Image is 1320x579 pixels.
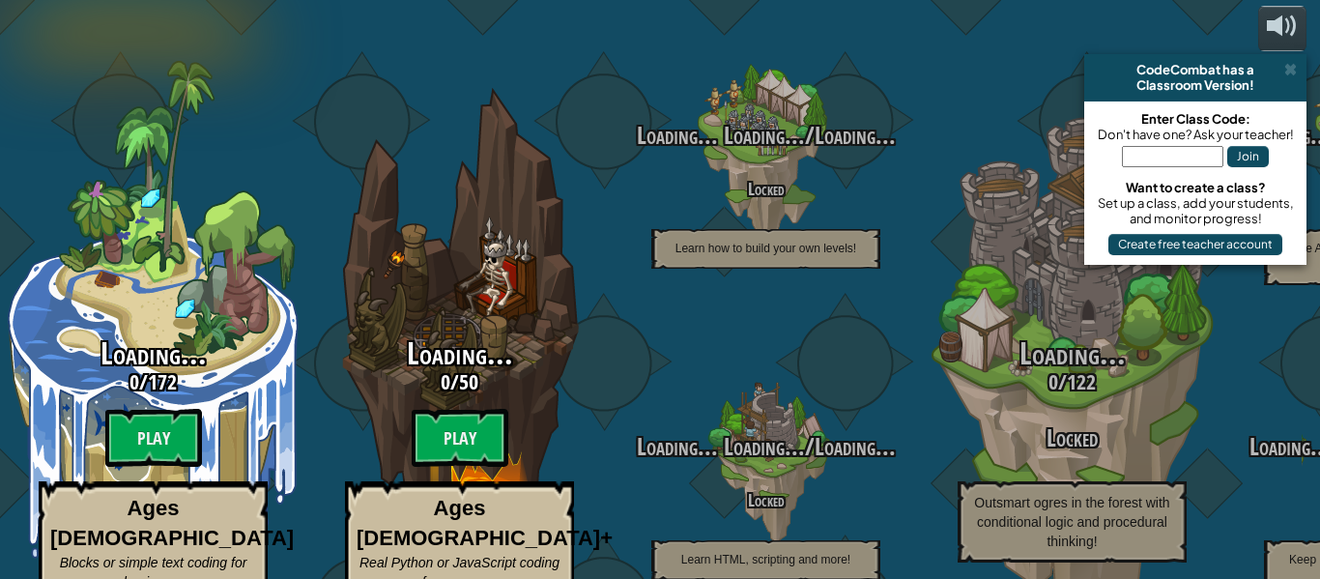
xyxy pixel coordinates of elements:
[1094,127,1297,142] div: Don't have one? Ask your teacher!
[1067,367,1096,396] span: 122
[919,425,1225,451] h3: Locked
[1094,111,1297,127] div: Enter Class Code:
[459,367,478,396] span: 50
[357,496,613,550] strong: Ages [DEMOGRAPHIC_DATA]+
[613,123,919,149] h3: /
[718,119,805,152] span: Loading...
[613,491,919,509] h4: Locked
[1108,234,1282,255] button: Create free teacher account
[1092,62,1299,77] div: CodeCombat has a
[637,430,718,463] span: Loading...
[306,370,613,393] h3: /
[613,434,919,460] h3: /
[613,180,919,198] h4: Locked
[441,367,450,396] span: 0
[1048,367,1058,396] span: 0
[681,553,850,566] span: Learn HTML, scripting and more!
[50,496,294,550] strong: Ages [DEMOGRAPHIC_DATA]
[105,409,202,467] btn: Play
[1227,146,1269,167] button: Join
[974,495,1169,549] span: Outsmart ogres in the forest with conditional logic and procedural thinking!
[1092,77,1299,93] div: Classroom Version!
[815,430,896,463] span: Loading...
[815,119,896,152] span: Loading...
[1094,195,1297,226] div: Set up a class, add your students, and monitor progress!
[1094,180,1297,195] div: Want to create a class?
[100,333,207,374] span: Loading...
[919,370,1225,393] h3: /
[14,6,261,64] img: CodeCombat - Learn how to code by playing a game
[148,367,177,396] span: 172
[637,119,718,152] span: Loading...
[129,367,139,396] span: 0
[718,430,805,463] span: Loading...
[412,409,508,467] btn: Play
[675,242,856,255] span: Learn how to build your own levels!
[407,333,513,374] span: Loading...
[1019,333,1126,374] span: Loading...
[1258,6,1306,51] button: Adjust volume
